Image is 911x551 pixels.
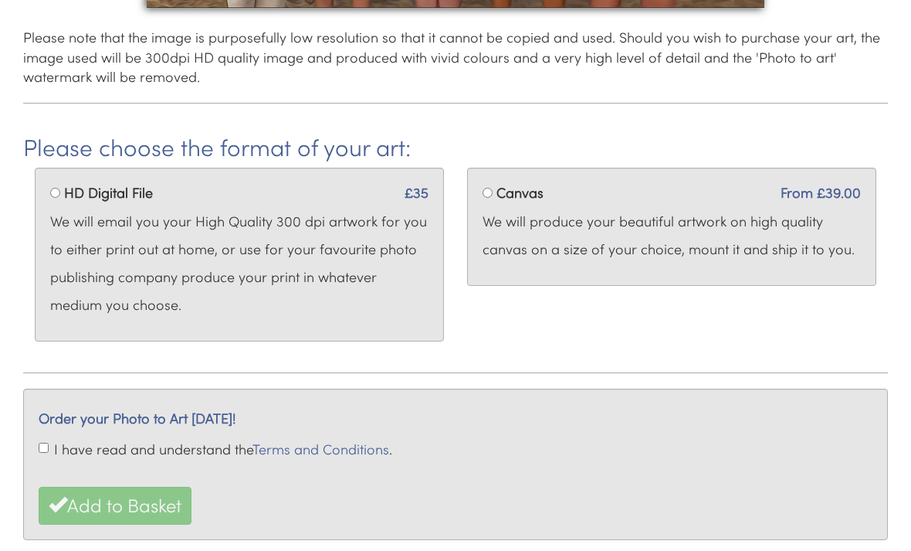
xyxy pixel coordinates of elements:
[50,207,428,318] p: We will email you your High Quality 300 dpi artwork for you to either print out at home, or use f...
[781,183,861,203] span: From £39.00
[64,183,153,203] label: HD Digital File
[252,440,389,458] a: Terms and Conditions
[23,28,880,86] span: Please note that the image is purposefully low resolution so that it cannot be copied and used. S...
[39,443,49,453] input: I have read and understand theTerms and Conditions.
[483,207,861,263] p: We will produce your beautiful artwork on high quality canvas on a size of your choice, mount it ...
[39,440,392,460] label: I have read and understand the .
[39,409,236,427] em: Order your Photo to Art [DATE]!
[496,183,544,203] label: Canvas
[405,183,428,203] span: £35
[23,134,888,160] h2: Please choose the format of your art:
[39,487,191,524] button: Add to Basket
